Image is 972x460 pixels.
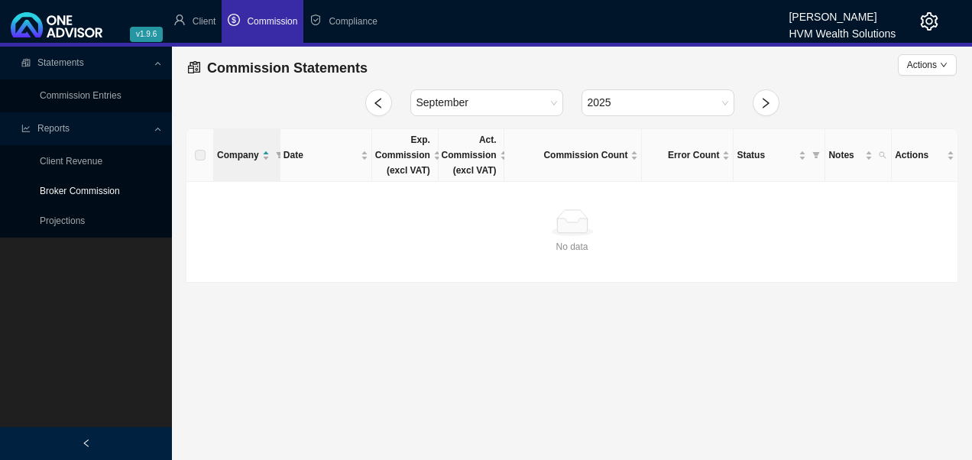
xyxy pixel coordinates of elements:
[789,4,896,21] div: [PERSON_NAME]
[828,147,862,163] span: Notes
[907,57,937,73] span: Actions
[37,57,84,68] span: Statements
[809,144,823,166] span: filter
[37,123,70,134] span: Reports
[82,439,91,448] span: left
[642,129,734,182] th: Error Count
[207,60,368,76] span: Commission Statements
[588,90,728,115] span: 2025
[442,132,497,178] span: Act. Commission (excl VAT)
[876,144,889,166] span: search
[375,132,430,178] span: Exp. Commission (excl VAT)
[40,156,102,167] a: Client Revenue
[737,147,795,163] span: Status
[895,147,944,163] span: Actions
[789,21,896,37] div: HVM Wealth Solutions
[372,129,439,182] th: Exp. Commission (excl VAT)
[372,97,384,109] span: left
[40,215,85,226] a: Projections
[920,12,938,31] span: setting
[280,129,372,182] th: Date
[276,151,283,159] span: filter
[193,16,216,27] span: Client
[273,144,287,166] span: filter
[40,90,122,101] a: Commission Entries
[21,124,31,133] span: line-chart
[825,129,892,182] th: Notes
[898,54,957,76] button: Actionsdown
[329,16,377,27] span: Compliance
[879,151,886,159] span: search
[40,186,120,196] a: Broker Commission
[21,58,31,67] span: reconciliation
[247,16,297,27] span: Commission
[439,129,505,182] th: Act. Commission (excl VAT)
[812,151,820,159] span: filter
[760,97,772,109] span: right
[130,27,163,42] span: v1.9.6
[283,147,358,163] span: Date
[507,147,627,163] span: Commission Count
[11,12,102,37] img: 2df55531c6924b55f21c4cf5d4484680-logo-light.svg
[940,61,948,69] span: down
[187,60,201,74] span: reconciliation
[217,147,259,163] span: Company
[734,129,825,182] th: Status
[892,129,958,182] th: Actions
[645,147,719,163] span: Error Count
[416,90,557,115] span: September
[193,239,951,254] div: No data
[228,14,240,26] span: dollar
[309,14,322,26] span: safety
[504,129,642,182] th: Commission Count
[173,14,186,26] span: user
